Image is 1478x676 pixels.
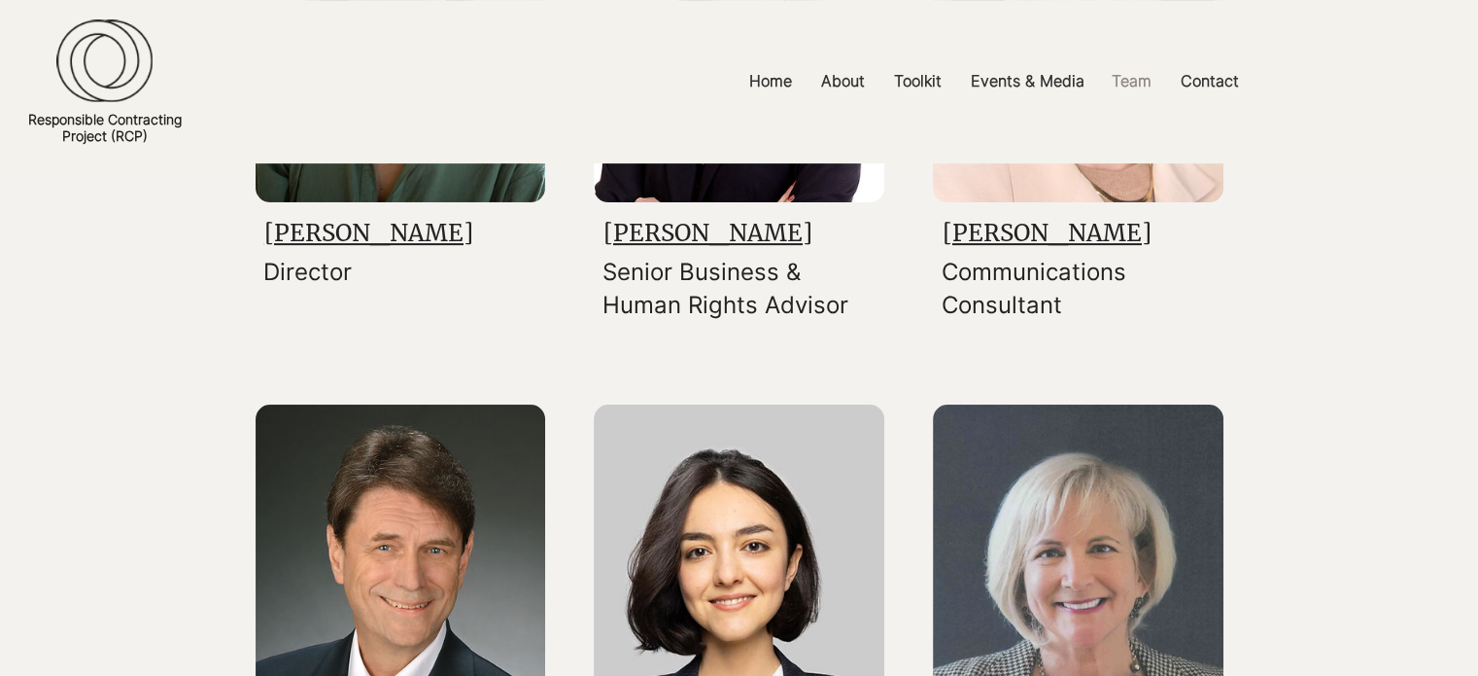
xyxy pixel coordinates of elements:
a: Toolkit [879,59,956,103]
a: [PERSON_NAME] [264,218,473,248]
p: Communications Consultant [942,256,1203,321]
p: Contact [1171,59,1249,103]
p: Toolkit [884,59,951,103]
p: Senior Business & Human Rights Advisor [602,256,864,321]
a: [PERSON_NAME] [603,218,812,248]
a: [PERSON_NAME] [943,218,1151,248]
a: Team [1097,59,1166,103]
a: Events & Media [956,59,1097,103]
p: Home [739,59,802,103]
p: Events & Media [961,59,1094,103]
a: Responsible ContractingProject (RCP) [28,111,182,144]
span: Director [263,258,352,286]
a: About [807,59,879,103]
nav: Site [510,59,1478,103]
p: About [811,59,875,103]
a: Contact [1166,59,1254,103]
a: Home [735,59,807,103]
p: Team [1102,59,1161,103]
